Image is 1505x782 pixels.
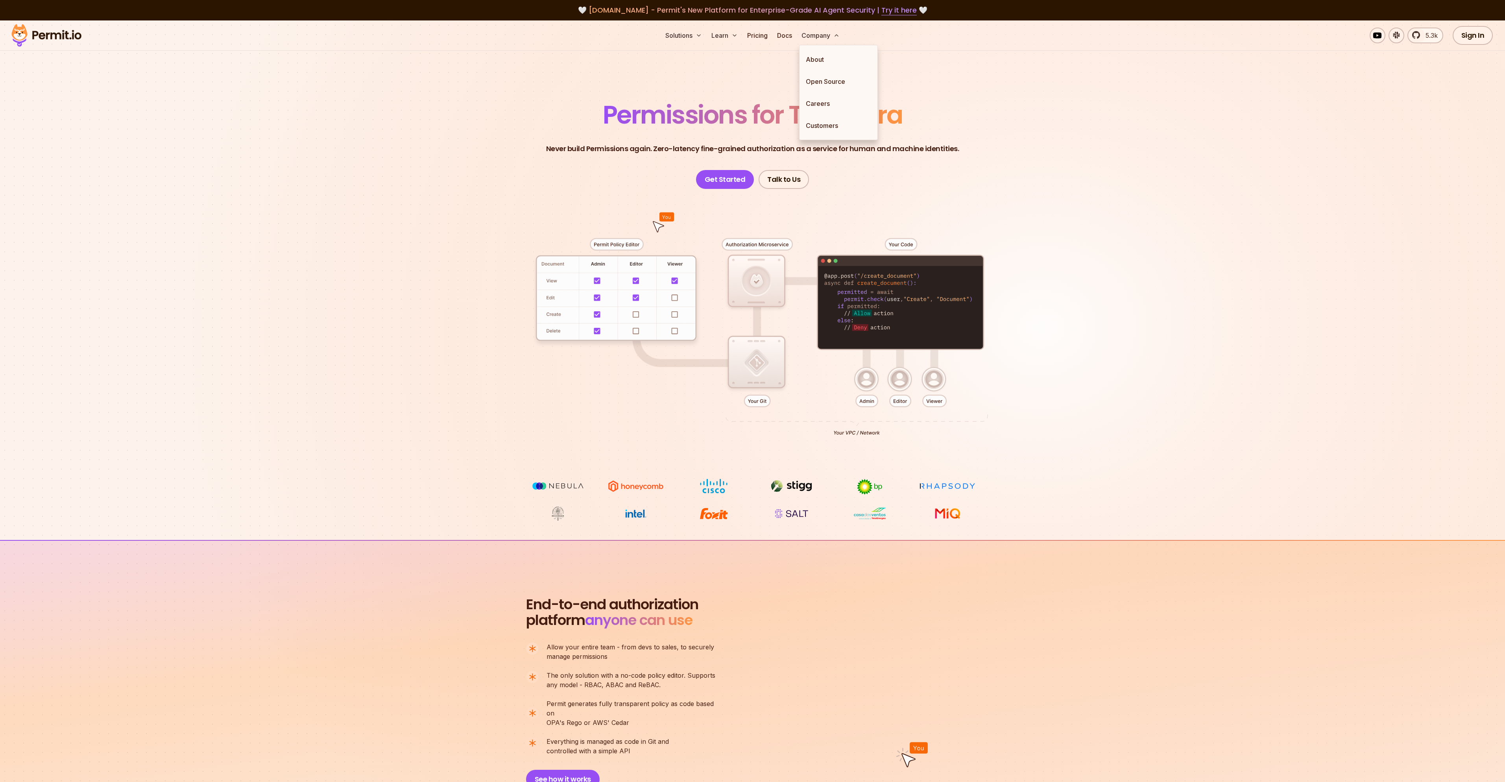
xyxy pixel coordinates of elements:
a: Customers [800,115,877,137]
span: 5.3k [1421,31,1438,40]
p: Never build Permissions again. Zero-latency fine-grained authorization as a service for human and... [546,143,959,154]
img: MIQ [921,507,974,520]
p: controlled with a simple API [547,737,669,756]
p: OPA's Rego or AWS' Cedar [547,699,722,727]
span: Permit generates fully transparent policy as code based on [547,699,722,718]
img: bp [840,479,899,495]
a: Careers [800,92,877,115]
span: Permissions for The AI Era [603,97,903,132]
h2: platform [526,597,698,628]
img: Nebula [528,479,587,494]
img: Foxit [684,506,743,521]
span: End-to-end authorization [526,597,698,612]
button: Solutions [662,28,705,43]
a: Docs [774,28,795,43]
button: Learn [708,28,741,43]
img: Stigg [762,479,821,494]
img: Maricopa County Recorder\'s Office [528,506,587,521]
a: Get Started [696,170,754,189]
a: Pricing [744,28,771,43]
a: Open Source [800,70,877,92]
img: Casa dos Ventos [840,506,899,521]
span: The only solution with a no-code policy editor. Supports [547,671,715,680]
span: Everything is managed as code in Git and [547,737,669,746]
a: Talk to Us [759,170,809,189]
p: any model - RBAC, ABAC and ReBAC. [547,671,715,690]
a: About [800,48,877,70]
a: Sign In [1453,26,1493,45]
span: Allow your entire team - from devs to sales, to securely [547,642,714,652]
img: Rhapsody Health [918,479,977,494]
a: 5.3k [1407,28,1443,43]
a: Try it here [881,5,917,15]
p: manage permissions [547,642,714,661]
span: anyone can use [585,610,692,630]
img: Intel [606,506,665,521]
button: Company [798,28,843,43]
div: 🤍 🤍 [19,5,1486,16]
img: Honeycomb [606,479,665,494]
span: [DOMAIN_NAME] - Permit's New Platform for Enterprise-Grade AI Agent Security | [589,5,917,15]
img: salt [762,506,821,521]
img: Cisco [684,479,743,494]
img: Permit logo [8,22,85,49]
